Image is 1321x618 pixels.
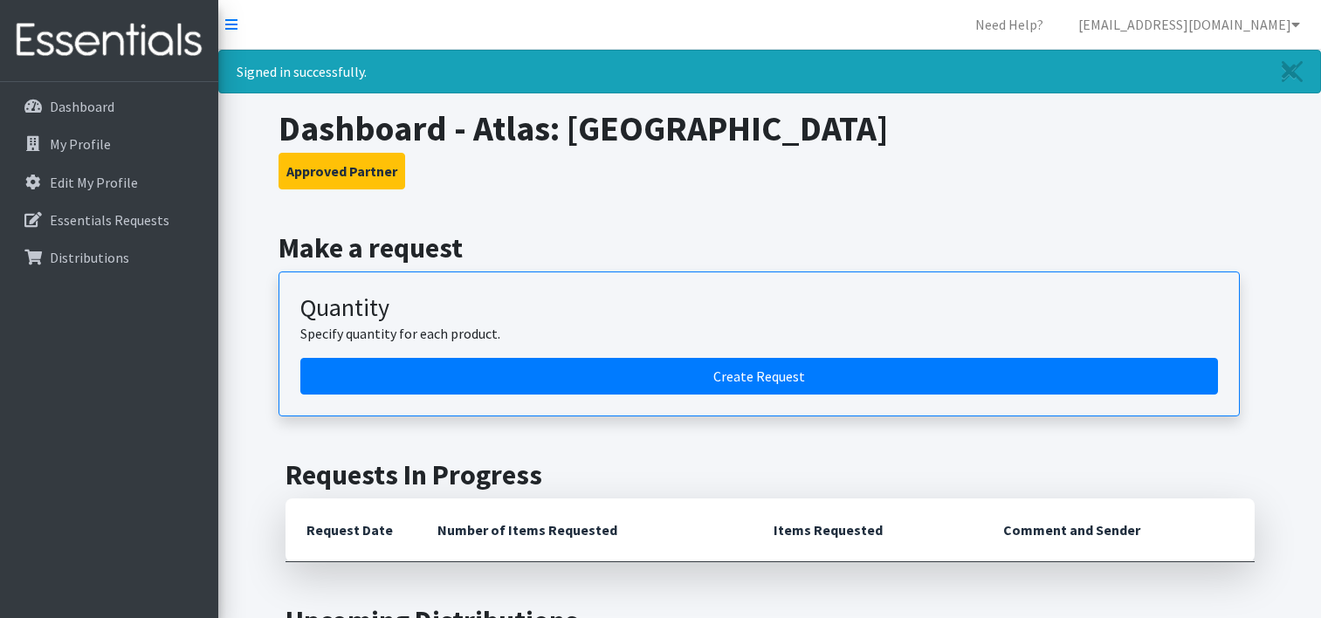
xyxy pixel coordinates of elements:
[753,498,982,562] th: Items Requested
[279,107,1261,149] h1: Dashboard - Atlas: [GEOGRAPHIC_DATA]
[961,7,1057,42] a: Need Help?
[300,293,1218,323] h3: Quantity
[1264,51,1320,93] a: Close
[416,498,753,562] th: Number of Items Requested
[286,498,416,562] th: Request Date
[7,89,211,124] a: Dashboard
[300,323,1218,344] p: Specify quantity for each product.
[7,11,211,70] img: HumanEssentials
[7,127,211,161] a: My Profile
[300,358,1218,395] a: Create a request by quantity
[50,211,169,229] p: Essentials Requests
[982,498,1254,562] th: Comment and Sender
[50,174,138,191] p: Edit My Profile
[50,135,111,153] p: My Profile
[1064,7,1314,42] a: [EMAIL_ADDRESS][DOMAIN_NAME]
[7,165,211,200] a: Edit My Profile
[7,203,211,237] a: Essentials Requests
[7,240,211,275] a: Distributions
[50,249,129,266] p: Distributions
[50,98,114,115] p: Dashboard
[286,458,1255,491] h2: Requests In Progress
[279,231,1261,264] h2: Make a request
[279,153,405,189] button: Approved Partner
[218,50,1321,93] div: Signed in successfully.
